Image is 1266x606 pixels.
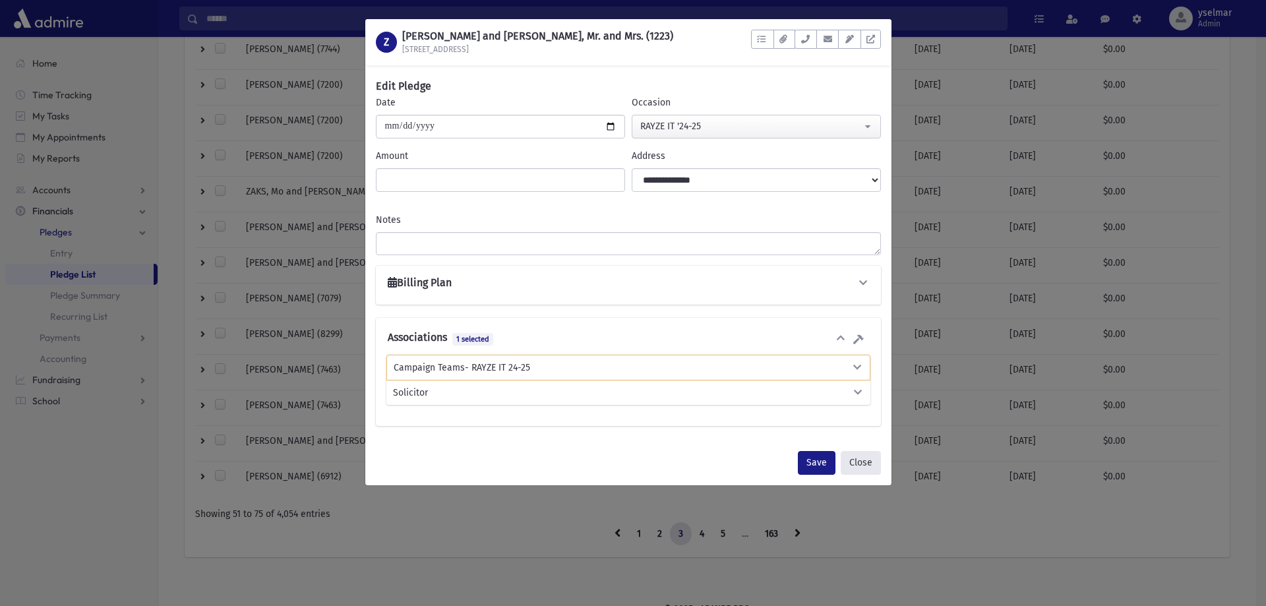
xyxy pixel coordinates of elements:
label: Date [376,96,396,109]
button: Close [841,451,881,475]
span: 1 selected [452,333,493,346]
h6: Edit Pledge [376,78,431,94]
h6: Billing Plan [388,276,452,289]
span: Campaign Teams- RAYZE IT 24-25 [394,361,530,375]
a: Z [PERSON_NAME] and [PERSON_NAME], Mr. and Mrs. (1223) [STREET_ADDRESS] [376,30,673,55]
button: Save [798,451,835,475]
label: Amount [376,149,408,163]
button: Email Templates [838,30,860,49]
button: Solicitor [392,386,865,400]
h1: [PERSON_NAME] and [PERSON_NAME], Mr. and Mrs. (1223) [402,30,673,42]
button: RAYZE IT '24-25 [632,115,881,138]
button: Associations 1 selected [386,331,848,349]
span: Solicitor [393,386,428,400]
label: Address [632,149,665,163]
div: RAYZE IT '24-25 [640,119,862,133]
label: Notes [376,213,401,227]
h6: [STREET_ADDRESS] [402,45,673,54]
div: Z [376,32,397,53]
label: Occasion [632,96,671,109]
button: Campaign Teams- RAYZE IT 24-25 [392,361,864,375]
h6: Associations [388,331,447,344]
